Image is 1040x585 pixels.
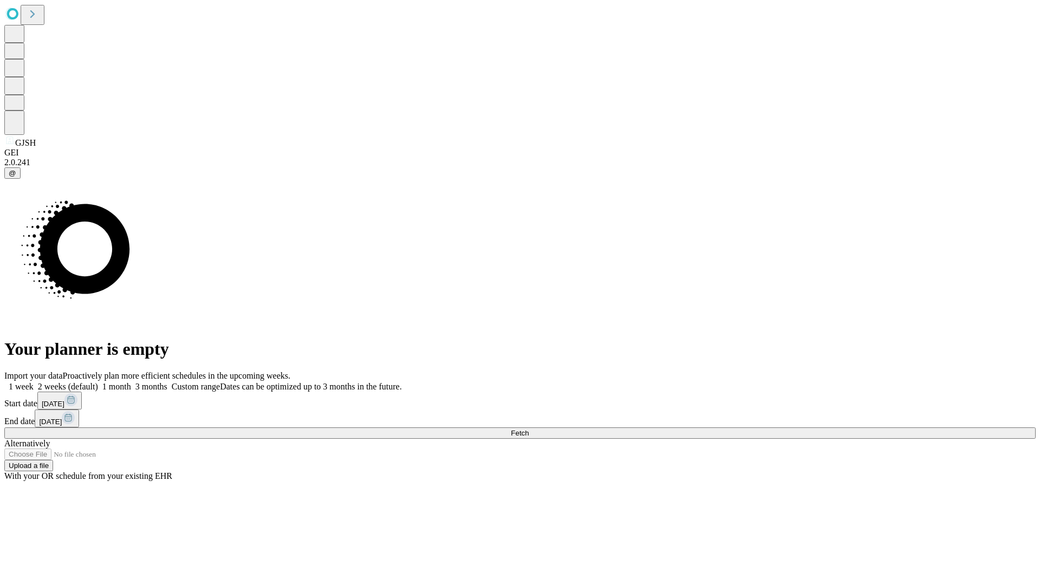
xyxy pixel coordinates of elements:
span: With your OR schedule from your existing EHR [4,471,172,480]
div: Start date [4,392,1036,409]
span: GJSH [15,138,36,147]
span: 1 month [102,382,131,391]
h1: Your planner is empty [4,339,1036,359]
span: Dates can be optimized up to 3 months in the future. [220,382,401,391]
button: [DATE] [37,392,82,409]
span: Alternatively [4,439,50,448]
span: Custom range [172,382,220,391]
span: [DATE] [42,400,64,408]
button: [DATE] [35,409,79,427]
span: Proactively plan more efficient schedules in the upcoming weeks. [63,371,290,380]
button: Upload a file [4,460,53,471]
button: @ [4,167,21,179]
span: 1 week [9,382,34,391]
span: Fetch [511,429,529,437]
span: 2 weeks (default) [38,382,98,391]
button: Fetch [4,427,1036,439]
div: GEI [4,148,1036,158]
div: 2.0.241 [4,158,1036,167]
div: End date [4,409,1036,427]
span: @ [9,169,16,177]
span: [DATE] [39,418,62,426]
span: 3 months [135,382,167,391]
span: Import your data [4,371,63,380]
